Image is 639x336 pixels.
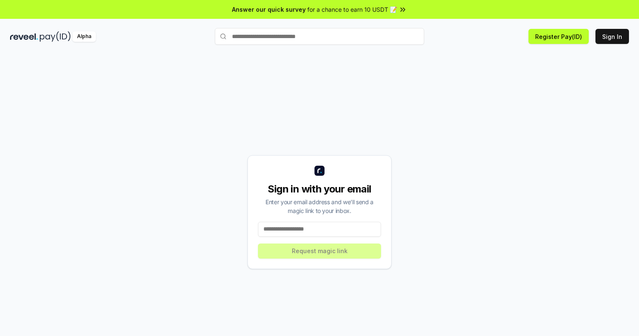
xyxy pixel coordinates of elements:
button: Sign In [595,29,629,44]
img: pay_id [40,31,71,42]
img: logo_small [314,166,325,176]
span: for a chance to earn 10 USDT 📝 [307,5,397,14]
div: Sign in with your email [258,182,381,196]
div: Alpha [72,31,96,42]
img: reveel_dark [10,31,38,42]
button: Register Pay(ID) [528,29,589,44]
div: Enter your email address and we’ll send a magic link to your inbox. [258,197,381,215]
span: Answer our quick survey [232,5,306,14]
